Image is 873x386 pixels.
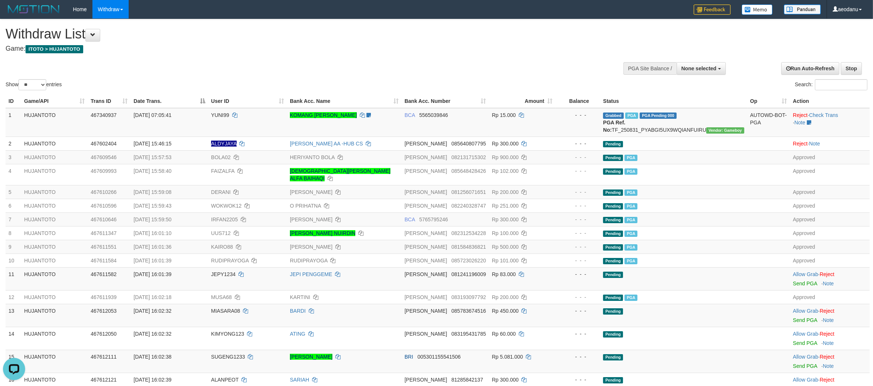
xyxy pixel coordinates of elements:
td: HUJANTOTO [21,350,88,373]
span: Copy 085783674516 to clipboard [451,308,486,314]
span: [DATE] 15:59:08 [133,189,171,195]
span: IRFAN2205 [211,217,238,222]
td: HUJANTOTO [21,108,88,137]
a: Send PGA [793,281,817,286]
h4: Game: [6,45,575,53]
span: 467612111 [91,354,116,360]
span: Copy 082131715302 to clipboard [451,154,486,160]
select: Showentries [18,79,46,90]
a: [PERSON_NAME] [290,354,332,360]
td: 5 [6,185,21,199]
div: - - - [558,307,597,315]
td: Approved [790,150,870,164]
div: - - - [558,140,597,147]
th: Status [600,94,747,108]
span: Rp 450.000 [492,308,518,314]
td: 10 [6,254,21,267]
td: Approved [790,185,870,199]
span: Copy 5565039846 to clipboard [419,112,448,118]
span: [DATE] 16:02:32 [133,308,171,314]
span: Marked by aeoyoh [625,217,637,223]
td: 14 [6,327,21,350]
a: [DEMOGRAPHIC_DATA][PERSON_NAME] ALFA BAIHAQI [290,168,390,181]
div: - - - [558,202,597,209]
input: Search: [815,79,867,90]
a: KOMANG [PERSON_NAME] [290,112,357,118]
span: Marked by aeorahmat [625,295,637,301]
th: Amount: activate to sort column ascending [489,94,555,108]
a: O PRIHATNA [290,203,321,209]
td: Approved [790,212,870,226]
td: HUJANTOTO [21,226,88,240]
a: Reject [793,112,808,118]
a: Allow Grab [793,377,818,383]
span: Copy 085640807795 to clipboard [451,141,486,147]
td: Approved [790,164,870,185]
span: [DATE] 15:59:50 [133,217,171,222]
span: [DATE] 16:02:32 [133,331,171,337]
span: Copy 81285842137 to clipboard [451,377,483,383]
span: · [793,308,820,314]
span: Copy 085648428426 to clipboard [451,168,486,174]
span: Copy 5765795246 to clipboard [419,217,448,222]
span: [PERSON_NAME] [405,230,447,236]
span: Rp 200.000 [492,294,518,300]
span: 467611582 [91,271,116,277]
a: Reject [820,354,835,360]
span: [PERSON_NAME] [405,377,447,383]
span: Marked by aeorahmat [625,244,637,251]
td: · [790,350,870,373]
a: Reject [820,331,835,337]
td: TF_250831_PYABGI5UX9WQIANFUIRU [600,108,747,137]
span: Pending [603,168,623,175]
img: Button%20Memo.svg [742,4,773,15]
a: Reject [820,271,835,277]
a: Reject [820,377,835,383]
td: Approved [790,199,870,212]
span: None selected [681,66,717,71]
a: Note [823,281,834,286]
td: · [790,327,870,350]
td: HUJANTOTO [21,304,88,327]
span: Copy 083193097792 to clipboard [451,294,486,300]
a: SARIAH [290,377,309,383]
span: 467611584 [91,258,116,264]
span: 467611551 [91,244,116,250]
span: Copy 082240328747 to clipboard [451,203,486,209]
a: [PERSON_NAME] [290,244,332,250]
td: 8 [6,226,21,240]
span: Marked by aeorahmat [625,189,637,196]
a: Allow Grab [793,271,818,277]
a: JEPI PENGGEME [290,271,332,277]
a: ATING [290,331,305,337]
a: Reject [793,141,808,147]
td: 12 [6,290,21,304]
span: [DATE] 07:05:41 [133,112,171,118]
a: BARDI [290,308,306,314]
td: HUJANTOTO [21,199,88,212]
span: · [793,271,820,277]
span: Rp 500.000 [492,244,518,250]
span: [DATE] 16:01:39 [133,271,171,277]
span: Pending [603,295,623,301]
span: DERANI [211,189,231,195]
a: Send PGA [793,363,817,369]
span: Rp 200.000 [492,189,518,195]
span: [DATE] 16:01:10 [133,230,171,236]
span: YUNI99 [211,112,229,118]
a: Allow Grab [793,308,818,314]
th: ID [6,94,21,108]
span: Rp 300.000 [492,217,518,222]
th: User ID: activate to sort column ascending [208,94,287,108]
span: BRI [405,354,413,360]
span: Grabbed [603,113,624,119]
span: BCA [405,112,415,118]
span: [PERSON_NAME] [405,294,447,300]
span: Copy 081256071651 to clipboard [451,189,486,195]
th: Date Trans.: activate to sort column descending [131,94,208,108]
td: · [790,137,870,150]
div: - - - [558,243,597,251]
span: [PERSON_NAME] [405,168,447,174]
span: ALANPEOT [211,377,238,383]
span: JEPY1234 [211,271,236,277]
